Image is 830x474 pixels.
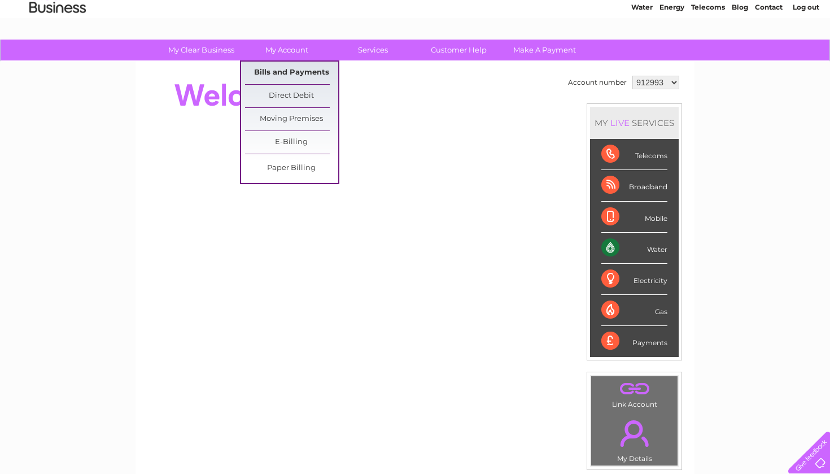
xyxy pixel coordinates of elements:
a: Water [631,48,653,56]
div: Payments [601,326,667,356]
td: Link Account [591,376,678,411]
a: . [594,414,675,453]
a: Paper Billing [245,157,338,180]
a: Blog [732,48,748,56]
div: Electricity [601,264,667,295]
a: My Account [241,40,334,60]
img: logo.png [29,29,86,64]
div: Clear Business is a trading name of Verastar Limited (registered in [GEOGRAPHIC_DATA] No. 3667643... [149,6,683,55]
td: Account number [565,73,630,92]
a: My Clear Business [155,40,248,60]
a: . [594,379,675,399]
a: Energy [659,48,684,56]
td: My Details [591,411,678,466]
a: Customer Help [412,40,505,60]
a: Make A Payment [498,40,591,60]
div: Telecoms [601,139,667,170]
a: E-Billing [245,131,338,154]
a: Services [326,40,420,60]
div: LIVE [608,118,632,128]
div: Mobile [601,202,667,233]
div: Gas [601,295,667,326]
div: MY SERVICES [590,107,679,139]
div: Broadband [601,170,667,201]
a: Log out [793,48,819,56]
a: Contact [755,48,783,56]
div: Water [601,233,667,264]
a: Direct Debit [245,85,338,107]
a: Telecoms [691,48,725,56]
a: 0333 014 3131 [617,6,695,20]
a: Moving Premises [245,108,338,131]
a: Bills and Payments [245,62,338,84]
